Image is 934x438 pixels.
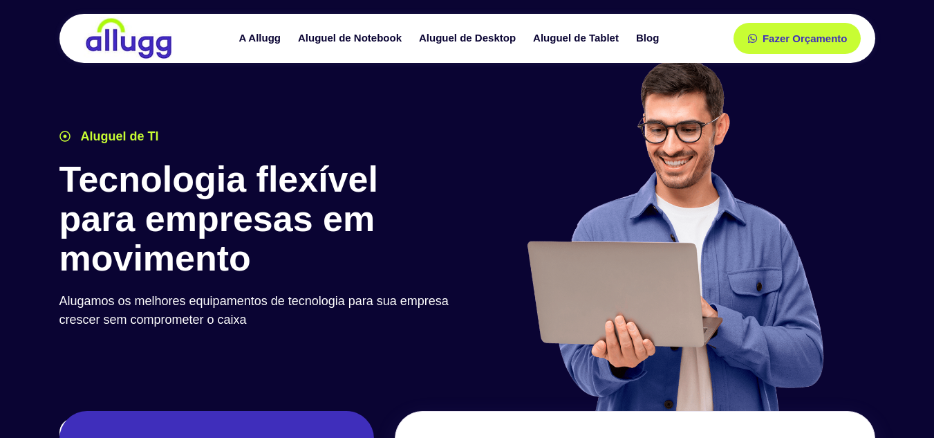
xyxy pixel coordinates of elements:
[522,58,827,411] img: aluguel de ti para startups
[629,26,669,51] a: Blog
[734,23,861,54] a: Fazer Orçamento
[526,26,629,51] a: Aluguel de Tablet
[77,127,159,146] span: Aluguel de TI
[59,292,460,329] p: Alugamos os melhores equipamentos de tecnologia para sua empresa crescer sem comprometer o caixa
[59,160,460,279] h1: Tecnologia flexível para empresas em movimento
[232,26,291,51] a: A Allugg
[412,26,526,51] a: Aluguel de Desktop
[84,17,174,60] img: locação de TI é Allugg
[763,33,848,44] span: Fazer Orçamento
[291,26,412,51] a: Aluguel de Notebook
